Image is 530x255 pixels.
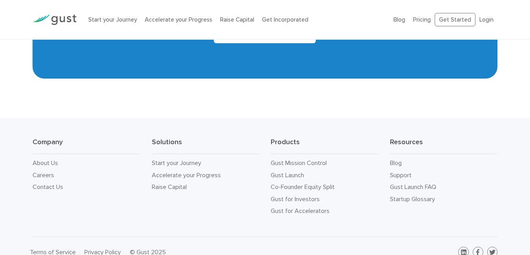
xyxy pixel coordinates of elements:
h3: Company [33,138,140,154]
a: Raise Capital [152,183,187,191]
a: Start your Journey [152,159,201,167]
a: Support [390,171,412,179]
a: Accelerate your Progress [145,16,212,23]
a: Gust for Investors [271,195,320,203]
a: Gust for Accelerators [271,207,330,215]
a: Raise Capital [220,16,254,23]
h3: Products [271,138,378,154]
a: Gust Launch [271,171,304,179]
a: Gust Launch FAQ [390,183,436,191]
a: Get Incorporated [262,16,308,23]
h3: Solutions [152,138,259,154]
a: Blog [390,159,402,167]
a: Careers [33,171,54,179]
a: Gust Mission Control [271,159,327,167]
a: Contact Us [33,183,63,191]
img: Gust Logo [33,15,76,25]
a: Login [479,16,494,23]
a: Get Started [435,13,475,27]
a: Blog [393,16,405,23]
a: Accelerate your Progress [152,171,221,179]
a: Start your Journey [88,16,137,23]
a: About Us [33,159,58,167]
a: Pricing [413,16,431,23]
h3: Resources [390,138,497,154]
a: Co-Founder Equity Split [271,183,335,191]
a: Startup Glossary [390,195,435,203]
